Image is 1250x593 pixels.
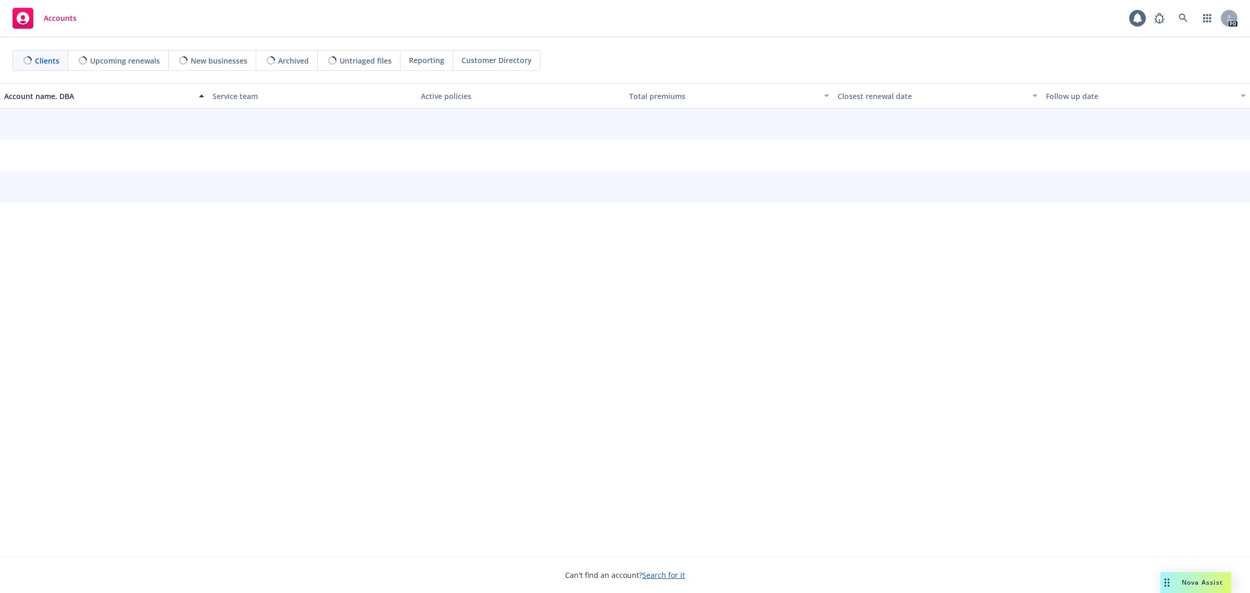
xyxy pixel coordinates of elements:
a: Switch app [1197,8,1218,29]
div: Follow up date [1046,91,1234,102]
div: Drag to move [1160,572,1173,593]
span: Archived [278,55,309,66]
a: Accounts [8,4,81,33]
div: Account name, DBA [4,91,193,102]
button: Nova Assist [1160,572,1231,593]
span: New businesses [191,55,247,66]
span: Reporting [409,55,444,66]
div: Total premiums [629,91,818,102]
button: Closest renewal date [833,83,1042,108]
span: Clients [35,55,59,66]
button: Total premiums [625,83,833,108]
span: Can't find an account? [565,570,685,580]
a: Report a Bug [1149,8,1170,29]
div: Active policies [421,91,621,102]
span: Customer Directory [461,55,532,66]
button: Active policies [417,83,625,108]
button: Follow up date [1042,83,1250,108]
div: Closest renewal date [838,91,1026,102]
span: Nova Assist [1182,578,1223,587]
div: Service team [213,91,413,102]
a: Search [1173,8,1194,29]
a: Search for it [642,570,685,580]
span: Untriaged files [340,55,392,66]
span: Upcoming renewals [90,55,160,66]
button: Service team [208,83,417,108]
span: Accounts [44,14,77,22]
